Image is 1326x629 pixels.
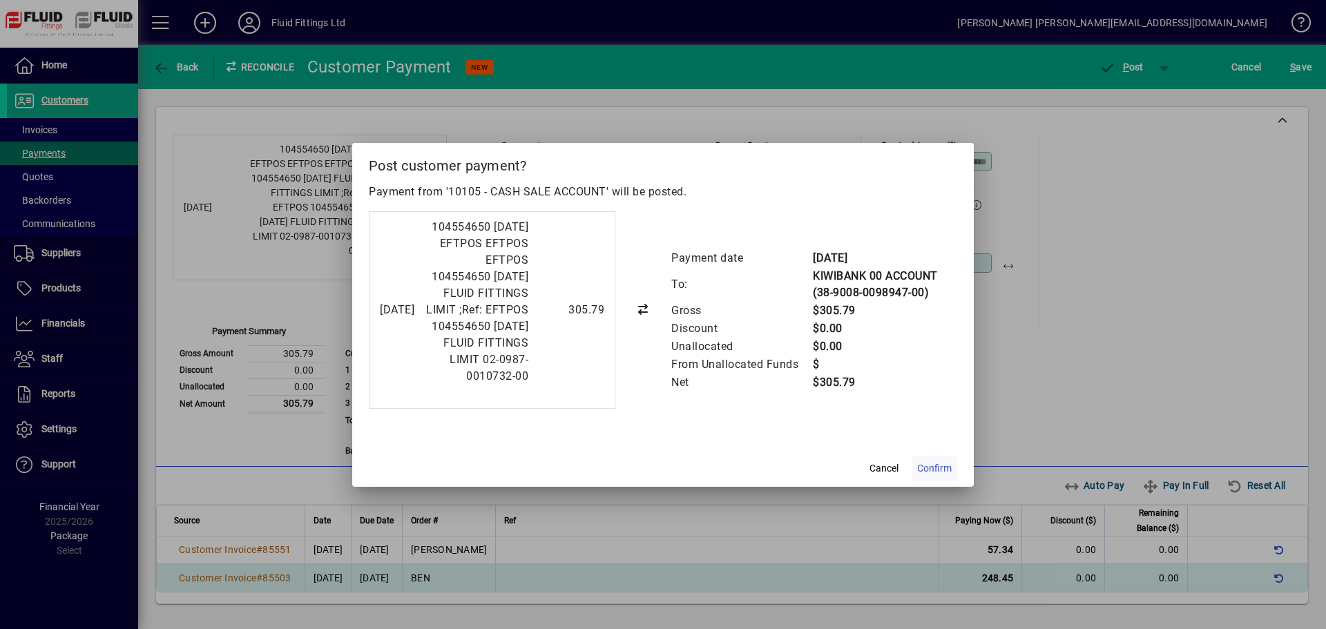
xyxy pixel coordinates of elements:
td: KIWIBANK 00 ACCOUNT (38-9008-0098947-00) [812,267,957,302]
td: $305.79 [812,302,957,320]
td: $305.79 [812,374,957,391]
td: To: [671,267,812,302]
button: Cancel [862,456,906,481]
span: Cancel [869,461,899,476]
p: Payment from '10105 - CASH SALE ACCOUNT' will be posted. [369,184,957,200]
td: Unallocated [671,338,812,356]
div: 305.79 [535,302,604,318]
td: From Unallocated Funds [671,356,812,374]
td: Gross [671,302,812,320]
td: [DATE] [812,249,957,267]
td: $0.00 [812,338,957,356]
td: Payment date [671,249,812,267]
span: Confirm [917,461,952,476]
h2: Post customer payment? [352,143,974,183]
td: $ [812,356,957,374]
div: [DATE] [380,302,414,318]
button: Confirm [912,456,957,481]
td: Net [671,374,812,391]
span: 104554650 [DATE] EFTPOS EFTPOS EFTPOS 104554650 [DATE] FLUID FITTINGS LIMIT ;Ref: EFTPOS 10455465... [426,220,528,383]
td: $0.00 [812,320,957,338]
td: Discount [671,320,812,338]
